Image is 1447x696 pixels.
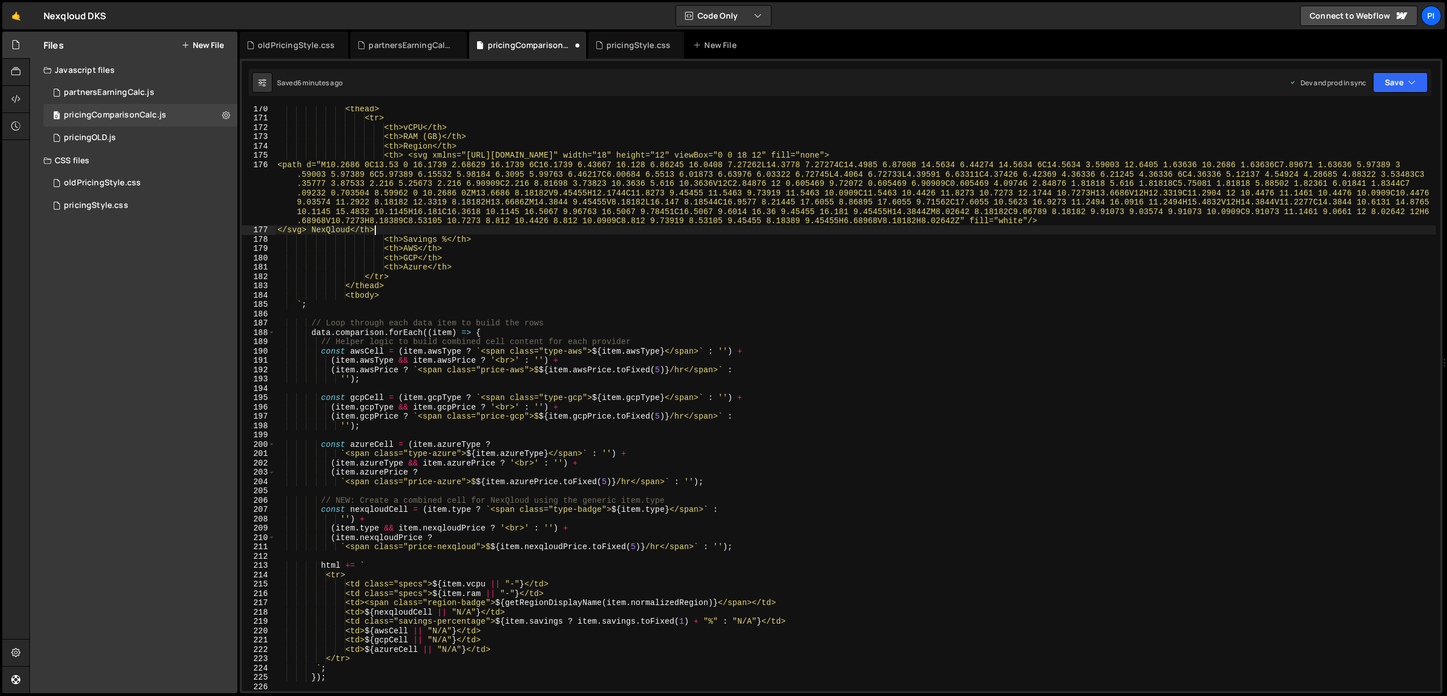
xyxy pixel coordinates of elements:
div: 201 [242,449,275,459]
span: 0 [53,112,60,121]
div: 183 [242,281,275,291]
div: 196 [242,403,275,412]
div: 170 [242,105,275,114]
div: Javascript files [30,59,237,81]
div: 186 [242,310,275,319]
div: 17183/47469.js [44,81,237,104]
div: 217 [242,598,275,608]
h2: Files [44,39,64,51]
div: 175 [242,151,275,160]
div: 226 [242,682,275,692]
div: 222 [242,645,275,655]
button: New File [181,41,224,50]
div: 200 [242,440,275,450]
div: oldPricingStyle.css [64,178,141,188]
div: 197 [242,412,275,421]
div: 203 [242,468,275,477]
div: 6 minutes ago [297,78,343,88]
div: 180 [242,254,275,263]
div: 171 [242,114,275,123]
div: 212 [242,552,275,562]
div: 181 [242,263,275,272]
div: 192 [242,366,275,375]
div: 17183/47472.css [44,194,237,217]
div: 221 [242,636,275,645]
div: 219 [242,617,275,627]
div: 188 [242,328,275,338]
div: 194 [242,384,275,394]
div: 207 [242,505,275,515]
div: 202 [242,459,275,468]
div: 182 [242,272,275,282]
div: 178 [242,235,275,245]
div: pricingStyle.css [64,201,128,211]
div: 173 [242,132,275,142]
div: New File [693,40,740,51]
div: pricingStyle.css [606,40,671,51]
a: Connect to Webflow [1300,6,1418,26]
div: 206 [242,496,275,506]
div: partnersEarningCalc.js [369,40,453,51]
a: 🤙 [2,2,30,29]
div: 216 [242,589,275,599]
div: 17183/47474.js [44,127,237,149]
button: Save [1373,72,1428,93]
div: 224 [242,664,275,673]
div: 172 [242,123,275,133]
div: 220 [242,627,275,636]
div: 199 [242,430,275,440]
div: 177 [242,225,275,235]
div: 195 [242,393,275,403]
div: 190 [242,347,275,356]
div: 213 [242,561,275,571]
div: Nexqloud DKS [44,9,106,23]
div: 210 [242,533,275,543]
div: 187 [242,319,275,328]
div: 184 [242,291,275,301]
div: 211 [242,542,275,552]
div: 189 [242,337,275,347]
div: 17183/47471.js [44,104,237,127]
div: 218 [242,608,275,617]
div: 214 [242,571,275,580]
div: Saved [277,78,343,88]
div: 191 [242,356,275,366]
div: 17183/47505.css [44,172,237,194]
div: 185 [242,300,275,310]
div: CSS files [30,149,237,172]
div: 208 [242,515,275,524]
button: Code Only [676,6,771,26]
div: pricingComparisonCalc.js [64,110,166,120]
div: 193 [242,375,275,384]
div: 179 [242,244,275,254]
div: 205 [242,486,275,496]
div: oldPricingStyle.css [258,40,335,51]
div: 223 [242,654,275,664]
div: 225 [242,673,275,682]
div: pricingOLD.js [64,133,116,143]
div: 176 [242,160,275,226]
div: pricingComparisonCalc.js [488,40,573,51]
div: 174 [242,142,275,151]
div: 198 [242,421,275,431]
div: 209 [242,524,275,533]
div: partnersEarningCalc.js [64,88,154,98]
div: 215 [242,580,275,589]
div: 204 [242,477,275,487]
div: Dev and prod in sync [1289,78,1366,88]
a: Pi [1421,6,1441,26]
